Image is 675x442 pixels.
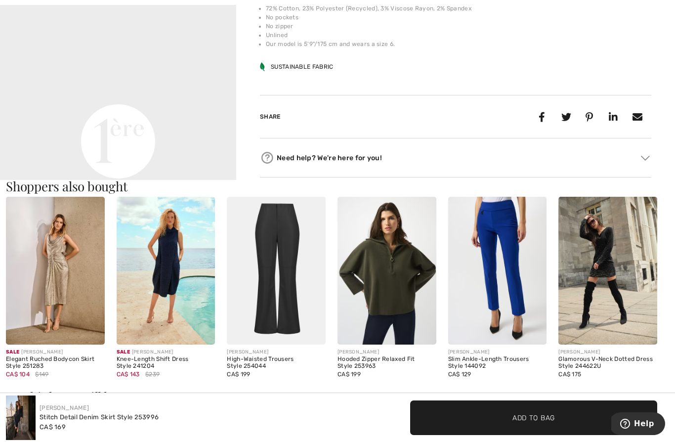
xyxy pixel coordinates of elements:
span: Sale [6,349,19,355]
img: Slim Ankle-Length Trousers Style 144092 [448,197,547,345]
span: CA$ 129 [448,371,471,378]
img: Hooded Zipper Relaxed Fit Style 253963 [337,197,436,345]
span: CA$ 175 [558,371,581,378]
div: Elegant Ruched Bodycon Skirt Style 251283 [6,356,105,370]
div: Glamorous V-Neck Dotted Dress Style 244622U [558,356,657,370]
div: [PERSON_NAME] [337,349,436,356]
img: Glamorous V-Neck Dotted Dress Style 244622U [558,197,657,345]
div: [PERSON_NAME] [6,349,105,356]
li: Unlined [266,31,651,40]
div: [PERSON_NAME] [117,349,215,356]
img: Elegant Ruched Bodycon Skirt Style 251283 [6,197,105,345]
span: $239 [145,370,160,379]
div: High-Waisted Trousers Style 254044 [227,356,326,370]
li: Our model is 5'9"/175 cm and wears a size 6. [266,40,651,48]
li: No zipper [266,22,651,31]
span: CA$ 169 [40,423,66,431]
div: Knee-Length Shift Dress Style 241204 [117,356,215,370]
li: No pockets [266,13,651,22]
a: [PERSON_NAME] [40,404,89,411]
button: Add to Bag [410,400,657,435]
div: Stitch Detail Denim Skirt Style 253996 [40,412,159,422]
div: Hooded Zipper Relaxed Fit Style 253963 [337,356,436,370]
span: Add to Bag [512,412,555,423]
img: Stitch Detail Denim Skirt Style 253996 [6,396,36,440]
span: Share [260,113,281,120]
div: Need help? We're here for you! [260,150,651,165]
div: Slim Ankle-Length Trousers Style 144092 [448,356,547,370]
img: Arrow2.svg [641,156,650,161]
h3: Shoppers also bought [6,180,669,193]
span: CA$ 199 [227,371,250,378]
div: [PERSON_NAME] [227,349,326,356]
li: 72% Cotton, 23% Polyester (Recycled), 3% Viscose Rayon, 2% Spandex [266,4,651,13]
iframe: Opens a widget where you can find more information [611,412,665,437]
div: [PERSON_NAME] [448,349,547,356]
span: Sale [117,349,130,355]
span: CA$ 143 [117,371,140,378]
img: High-Waisted Trousers Style 254044 [227,197,326,345]
img: Knee-Length Shift Dress Style 241204 [117,197,215,345]
span: CA$ 199 [337,371,361,378]
div: SUSTAINABLE FABRIC [260,62,333,71]
span: CA$ 104 [6,371,30,378]
h3: We think you will love [6,391,669,403]
span: $149 [35,370,48,379]
div: [PERSON_NAME] [558,349,657,356]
